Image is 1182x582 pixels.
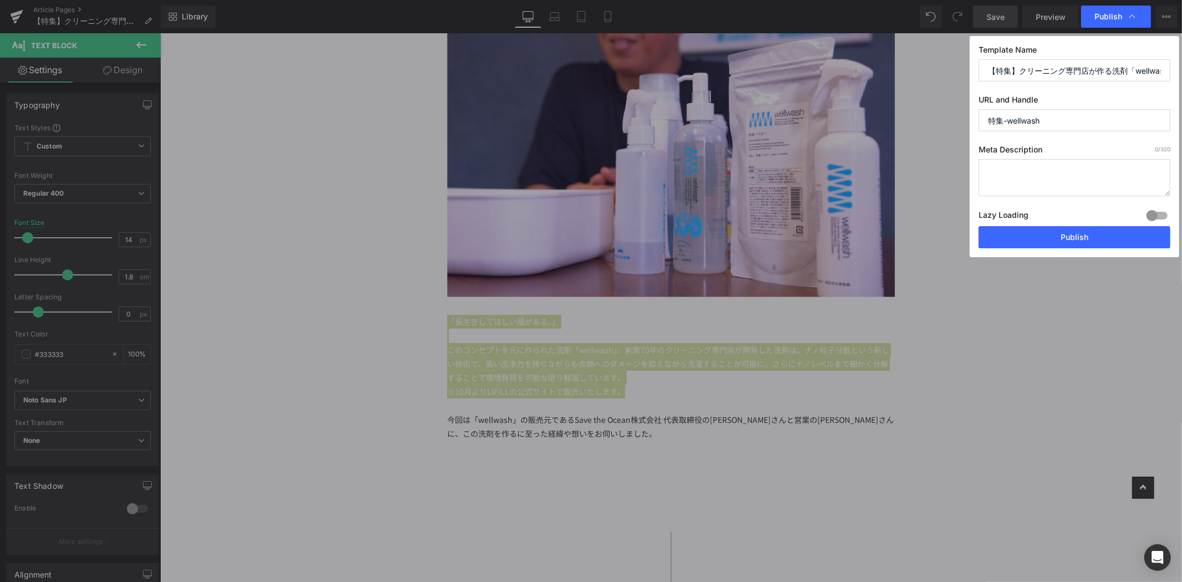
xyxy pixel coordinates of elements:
div: 「長生きしてほしい服がある。」 [287,282,735,295]
span: /320 [1155,146,1170,152]
label: URL and Handle [979,95,1170,109]
label: Lazy Loading [979,208,1029,226]
div: このコンセプトを元に作られた洗剤「wellwash」。創業70年のクリーニング専門店が開発した洗剤は、ナノ粒子分散という新しい技術で、高い洗浄力を誇りながらも衣類へのダメージを抑えながら洗濯する... [287,310,735,352]
span: 0 [1155,146,1158,152]
label: Meta Description [979,145,1170,159]
div: ※10月よりLIFiLLの公式サイトで販売いたします。 [287,351,735,365]
span: Publish [1094,12,1122,22]
div: Open Intercom Messenger [1144,544,1171,571]
button: Publish [979,226,1170,248]
div: 今回は「wellwash」の販売元であるSave the Ocean株式会社 代表取締役の[PERSON_NAME]さんと営業の[PERSON_NAME]さんに、この洗剤を作るに至った経緯や想い... [287,380,735,407]
label: Template Name [979,45,1170,59]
